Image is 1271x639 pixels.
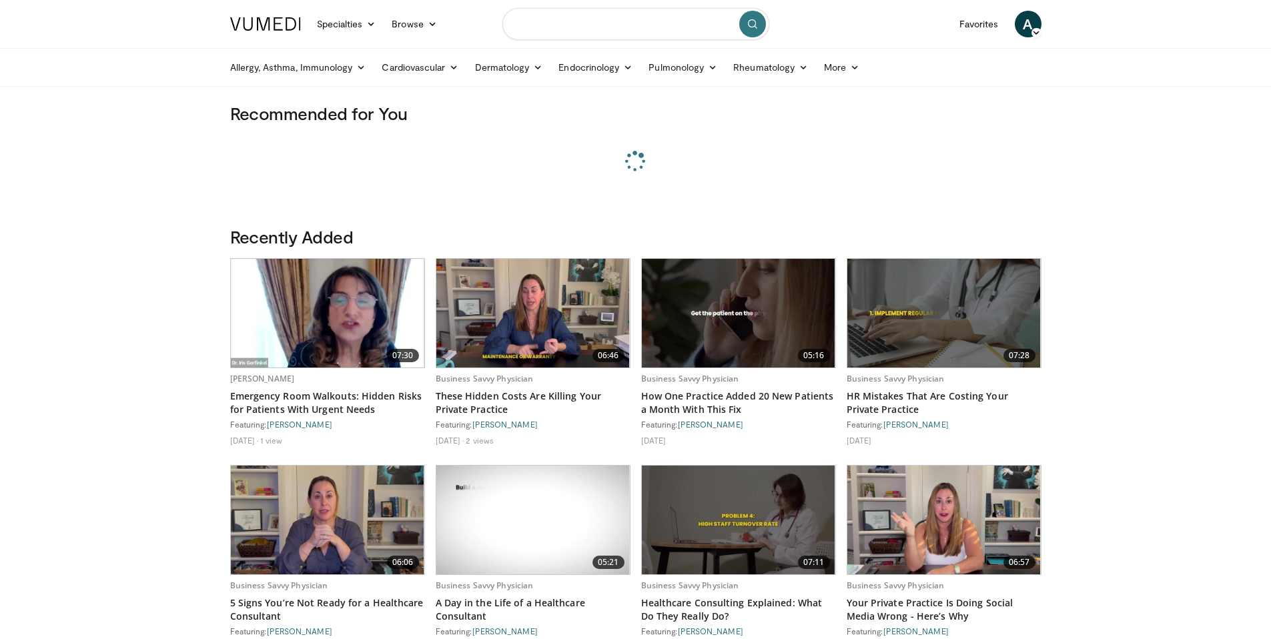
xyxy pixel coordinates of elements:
a: Business Savvy Physician [847,373,945,384]
div: Featuring: [641,626,836,636]
a: A Day in the Life of a Healthcare Consultant [436,596,630,623]
a: [PERSON_NAME] [267,626,332,636]
img: 6eebfcb0-99f2-45de-b1bd-53b064d0dab0.620x360_q85_upscale.jpg [847,466,1041,574]
a: Business Savvy Physician [436,580,534,591]
div: Featuring: [436,419,630,430]
a: [PERSON_NAME] [678,626,743,636]
a: [PERSON_NAME] [678,420,743,429]
a: Business Savvy Physician [641,373,739,384]
a: 07:28 [847,259,1041,368]
a: [PERSON_NAME] [230,373,295,384]
a: 06:46 [436,259,630,368]
li: [DATE] [847,435,872,446]
img: VuMedi Logo [230,17,301,31]
a: 07:30 [231,259,424,368]
a: Business Savvy Physician [641,580,739,591]
a: Browse [384,11,445,37]
div: Featuring: [230,626,425,636]
a: Rheumatology [725,54,816,81]
span: 07:11 [798,556,830,569]
div: Featuring: [847,626,1041,636]
div: Featuring: [641,419,836,430]
div: Featuring: [230,419,425,430]
img: 39a0716f-d85d-4756-8f7c-cb914a25e80b.620x360_q85_upscale.jpg [642,466,835,574]
span: 06:06 [387,556,419,569]
a: Your Private Practice Is Doing Social Media Wrong - Here’s Why [847,596,1041,623]
a: [PERSON_NAME] [883,626,949,636]
a: How One Practice Added 20 New Patients a Month With This Fix [641,390,836,416]
a: Business Savvy Physician [847,580,945,591]
a: [PERSON_NAME] [472,420,538,429]
span: 05:21 [592,556,624,569]
a: 5 Signs You’re Not Ready for a Healthcare Consultant [230,596,425,623]
a: Business Savvy Physician [230,580,328,591]
a: 05:21 [436,466,630,574]
a: Healthcare Consulting Explained: What Do They Really Do? [641,596,836,623]
li: [DATE] [230,435,259,446]
img: 02744f5a-ecb0-4310-8e39-dfcbe2f26fed.620x360_q85_upscale.jpg [436,466,630,574]
img: 91028a78-7887-4b73-aa20-d4fc93d7df92.620x360_q85_upscale.jpg [642,259,835,368]
a: [PERSON_NAME] [883,420,949,429]
a: [PERSON_NAME] [472,626,538,636]
a: [PERSON_NAME] [267,420,332,429]
div: Featuring: [436,626,630,636]
a: Emergency Room Walkouts: Hidden Risks for Patients With Urgent Needs [230,390,425,416]
li: 2 views [466,435,494,446]
a: Cardiovascular [374,54,466,81]
span: 05:16 [798,349,830,362]
a: Favorites [951,11,1007,37]
a: Business Savvy Physician [436,373,534,384]
input: Search topics, interventions [502,8,769,40]
img: 1de15646-4fd7-4918-bc41-5b3e99d341ba.620x360_q85_upscale.jpg [231,466,424,574]
h3: Recently Added [230,226,1041,247]
div: Featuring: [847,419,1041,430]
a: 06:06 [231,466,424,574]
span: 07:30 [387,349,419,362]
a: HR Mistakes That Are Costing Your Private Practice [847,390,1041,416]
a: 07:11 [642,466,835,574]
li: 1 view [260,435,282,446]
h3: Recommended for You [230,103,1041,124]
img: da0e661b-3178-4e6d-891c-fa74c539f1a2.620x360_q85_upscale.jpg [847,259,1041,368]
a: A [1015,11,1041,37]
span: 06:57 [1003,556,1035,569]
a: Specialties [309,11,384,37]
span: 06:46 [592,349,624,362]
img: 5868add3-d917-4a99-95fc-689fa2374450.620x360_q85_upscale.jpg [436,259,630,368]
a: These Hidden Costs Are Killing Your Private Practice [436,390,630,416]
li: [DATE] [641,435,667,446]
a: 06:57 [847,466,1041,574]
span: 07:28 [1003,349,1035,362]
img: d1d3d44d-0dab-4c2d-80d0-d81517b40b1b.620x360_q85_upscale.jpg [231,259,424,368]
li: [DATE] [436,435,464,446]
a: More [816,54,867,81]
a: Endocrinology [550,54,641,81]
a: Dermatology [467,54,551,81]
a: Pulmonology [641,54,725,81]
a: Allergy, Asthma, Immunology [222,54,374,81]
a: 05:16 [642,259,835,368]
